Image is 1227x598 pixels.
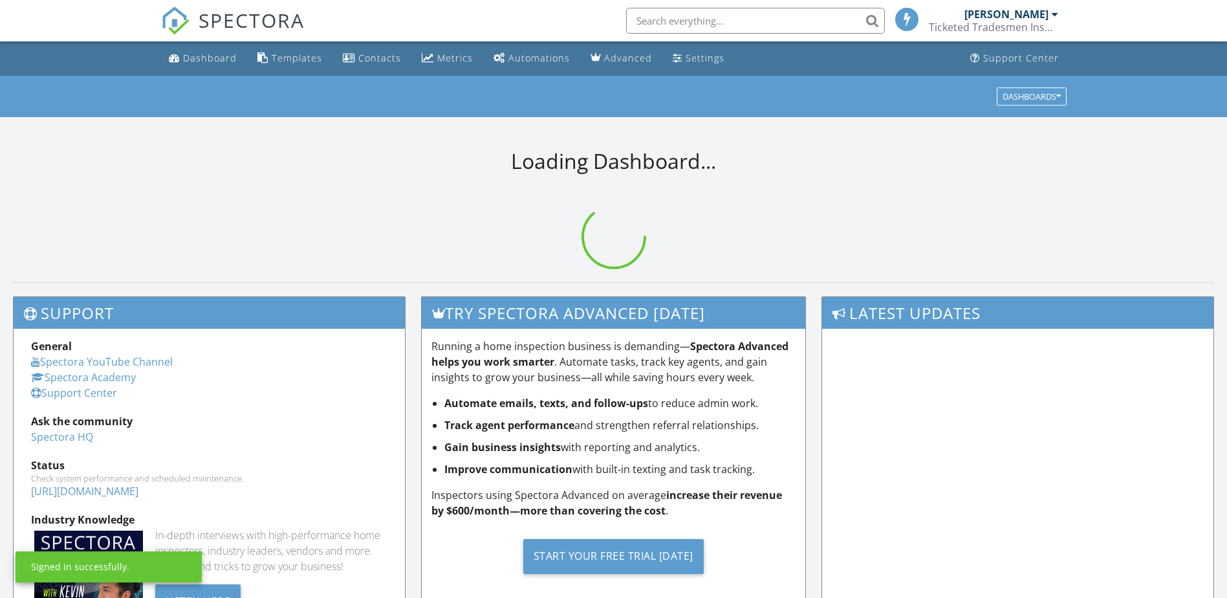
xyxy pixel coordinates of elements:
[431,488,782,518] strong: increase their revenue by $600/month—more than covering the cost
[686,52,724,64] div: Settings
[444,418,574,432] strong: Track agent performance
[523,539,704,574] div: Start Your Free Trial [DATE]
[252,47,327,71] a: Templates
[437,52,473,64] div: Metrics
[431,338,796,385] p: Running a home inspection business is demanding— . Automate tasks, track key agents, and gain ins...
[997,87,1067,105] button: Dashboards
[164,47,242,71] a: Dashboard
[668,47,730,71] a: Settings
[31,473,387,483] div: Check system performance and scheduled maintenance.
[444,396,648,410] strong: Automate emails, texts, and follow-ups
[199,6,305,34] span: SPECTORA
[585,47,657,71] a: Advanced
[31,484,138,498] a: [URL][DOMAIN_NAME]
[822,297,1213,329] h3: Latest Updates
[31,458,387,473] div: Status
[31,430,93,444] a: Spectora HQ
[604,52,652,64] div: Advanced
[444,439,796,455] li: with reporting and analytics.
[444,461,796,477] li: with built-in texting and task tracking.
[626,8,885,34] input: Search everything...
[338,47,406,71] a: Contacts
[431,529,796,584] a: Start Your Free Trial [DATE]
[422,297,805,329] h3: Try spectora advanced [DATE]
[161,17,305,45] a: SPECTORA
[31,386,117,400] a: Support Center
[31,560,129,573] div: Signed in successfully.
[272,52,322,64] div: Templates
[31,355,173,369] a: Spectora YouTube Channel
[929,21,1058,34] div: Ticketed Tradesmen Inspections Group
[161,6,190,35] img: The Best Home Inspection Software - Spectora
[31,370,136,384] a: Spectora Academy
[444,440,561,454] strong: Gain business insights
[964,8,1048,21] div: [PERSON_NAME]
[965,47,1064,71] a: Support Center
[14,297,405,329] h3: Support
[508,52,570,64] div: Automations
[183,52,237,64] div: Dashboard
[31,414,387,429] div: Ask the community
[31,339,72,353] strong: General
[444,462,572,476] strong: Improve communication
[431,339,788,369] strong: Spectora Advanced helps you work smarter
[431,487,796,518] p: Inspectors using Spectora Advanced on average .
[358,52,401,64] div: Contacts
[983,52,1059,64] div: Support Center
[31,512,387,527] div: Industry Knowledge
[444,395,796,411] li: to reduce admin work.
[155,527,387,574] div: In-depth interviews with high-performance home inspectors, industry leaders, vendors and more. Ge...
[444,417,796,433] li: and strengthen referral relationships.
[417,47,478,71] a: Metrics
[1003,92,1061,101] div: Dashboards
[488,47,575,71] a: Automations (Basic)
